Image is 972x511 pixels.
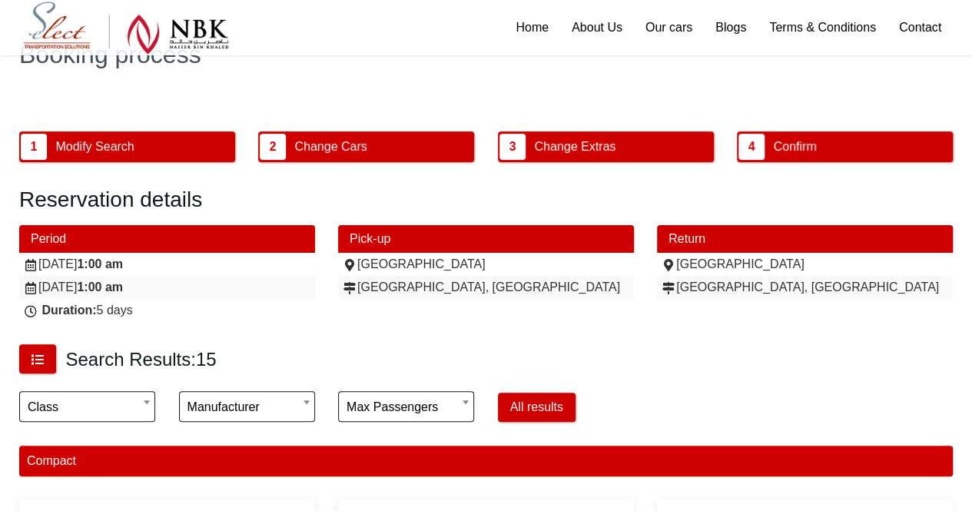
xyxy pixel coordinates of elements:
span: Change Cars [290,132,373,161]
div: Return [657,225,953,253]
strong: 1:00 am [77,280,123,294]
button: 2 Change Cars [258,131,474,162]
strong: 1:00 am [77,257,123,270]
div: 5 days [23,303,311,318]
div: [GEOGRAPHIC_DATA], [GEOGRAPHIC_DATA] [661,280,949,295]
span: 2 [260,134,286,160]
span: Manufacturer [187,392,307,423]
div: [GEOGRAPHIC_DATA] [342,257,630,272]
h1: Booking process [19,42,953,67]
span: Max passengers [347,392,466,423]
span: 3 [499,134,526,160]
h2: Reservation details [19,187,953,213]
h3: Search Results: [65,348,216,371]
span: 15 [196,349,217,370]
strong: Duration: [41,304,96,317]
div: Pick-up [338,225,634,253]
div: [DATE] [23,280,311,295]
div: [DATE] [23,257,311,272]
button: 1 Modify Search [19,131,235,162]
button: 4 Confirm [737,131,953,162]
span: Max passengers [338,391,474,422]
span: Modify Search [50,132,139,161]
span: 1 [21,134,47,160]
div: Compact [19,446,953,476]
div: Period [19,225,315,253]
div: [GEOGRAPHIC_DATA] [661,257,949,272]
span: Confirm [768,132,821,161]
button: 3 Change Extras [498,131,714,162]
div: [GEOGRAPHIC_DATA], [GEOGRAPHIC_DATA] [342,280,630,295]
button: All results [498,393,576,422]
span: Class [28,392,147,423]
span: Class [19,391,155,422]
span: 4 [738,134,765,160]
span: Manufacturer [179,391,315,422]
span: Change Extras [529,132,621,161]
img: Select Rent a Car [23,2,229,55]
